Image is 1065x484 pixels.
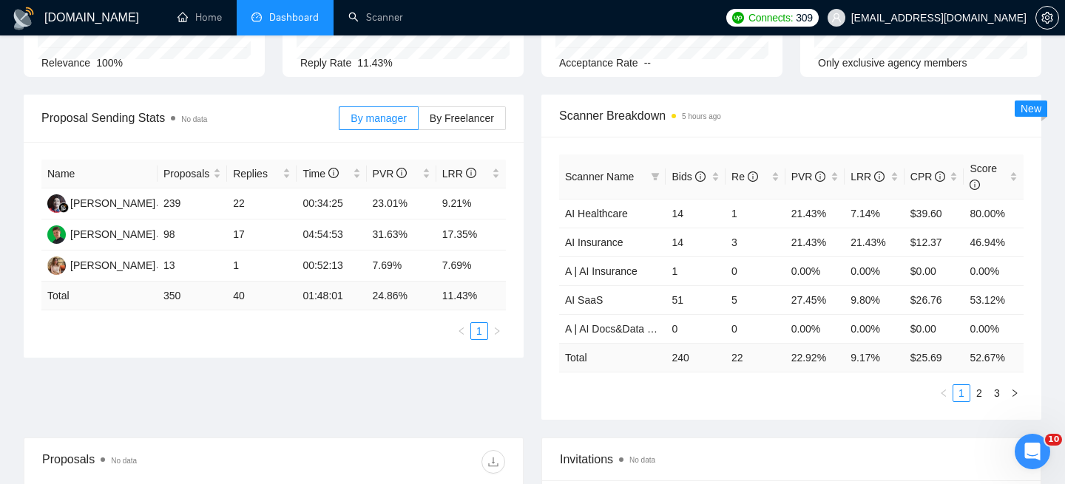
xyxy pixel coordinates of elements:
[1036,12,1058,24] span: setting
[470,322,488,340] li: 1
[785,343,845,372] td: 22.92 %
[845,199,905,228] td: 7.14%
[41,57,90,69] span: Relevance
[988,384,1006,402] li: 3
[845,256,905,285] td: 0.00%
[726,285,785,314] td: 5
[488,322,506,340] button: right
[436,188,506,219] td: 9.21%
[158,188,227,219] td: 239
[111,457,137,465] span: No data
[964,285,1024,314] td: 53.12%
[905,228,964,256] td: $12.37
[47,197,155,208] a: SS[PERSON_NAME]
[482,456,504,468] span: download
[845,343,905,372] td: 9.17 %
[227,160,297,188] th: Replies
[666,256,726,285] td: 1
[785,228,845,256] td: 21.43%
[158,160,227,188] th: Proposals
[70,226,155,242] div: [PERSON_NAME]
[559,106,1024,125] span: Scanner Breakdown
[565,236,623,248] a: AI Insurance
[964,256,1024,285] td: 0.00%
[481,450,505,474] button: download
[47,225,66,244] img: MB
[565,294,603,306] a: AI SaaS
[233,166,280,182] span: Replies
[47,228,155,239] a: MB[PERSON_NAME]
[629,456,655,464] span: No data
[430,112,494,124] span: By Freelancer
[42,450,274,474] div: Proposals
[297,250,366,282] td: 00:52:13
[905,256,964,285] td: $0.00
[1006,384,1024,402] li: Next Page
[726,199,785,228] td: 1
[953,385,970,401] a: 1
[565,171,634,183] span: Scanner Name
[442,168,476,180] span: LRR
[47,256,66,275] img: AV
[851,171,885,183] span: LRR
[666,343,726,372] td: 240
[70,257,155,273] div: [PERSON_NAME]
[227,250,297,282] td: 1
[300,57,351,69] span: Reply Rate
[565,208,628,219] a: AI Healthcare
[1035,12,1059,24] a: setting
[666,285,726,314] td: 51
[559,343,666,372] td: Total
[964,228,1024,256] td: 46.94%
[181,115,207,123] span: No data
[644,57,651,69] span: --
[964,199,1024,228] td: 80.00%
[666,199,726,228] td: 14
[964,343,1024,372] td: 52.67 %
[565,265,638,277] span: A | AI Insurance
[989,385,1005,401] a: 3
[436,219,506,250] td: 17.35%
[1035,6,1059,30] button: setting
[845,228,905,256] td: 21.43%
[453,322,470,340] button: left
[367,219,436,250] td: 31.63%
[815,171,825,182] span: info-circle
[791,171,826,183] span: PVR
[785,199,845,228] td: 21.43%
[41,109,339,127] span: Proposal Sending Stats
[905,314,964,343] td: $0.00
[732,12,744,24] img: upwork-logo.png
[905,285,964,314] td: $26.76
[1010,389,1019,398] span: right
[565,323,698,335] span: A | AI Docs&Data Processing
[348,11,403,24] a: searchScanner
[845,285,905,314] td: 9.80%
[367,250,436,282] td: 7.69%
[560,450,1023,468] span: Invitations
[12,7,35,30] img: logo
[672,171,705,183] span: Bids
[796,10,812,26] span: 309
[302,168,338,180] span: Time
[726,256,785,285] td: 0
[351,112,406,124] span: By manager
[163,166,210,182] span: Proposals
[269,11,319,24] span: Dashboard
[905,343,964,372] td: $ 25.69
[367,282,436,310] td: 24.86 %
[559,57,638,69] span: Acceptance Rate
[1006,384,1024,402] button: right
[367,188,436,219] td: 23.01%
[970,180,980,190] span: info-circle
[953,384,970,402] li: 1
[436,250,506,282] td: 7.69%
[845,314,905,343] td: 0.00%
[935,384,953,402] button: left
[227,188,297,219] td: 22
[357,57,392,69] span: 11.43%
[970,384,988,402] li: 2
[328,168,339,178] span: info-circle
[58,202,69,213] img: gigradar-bm.png
[970,163,997,191] span: Score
